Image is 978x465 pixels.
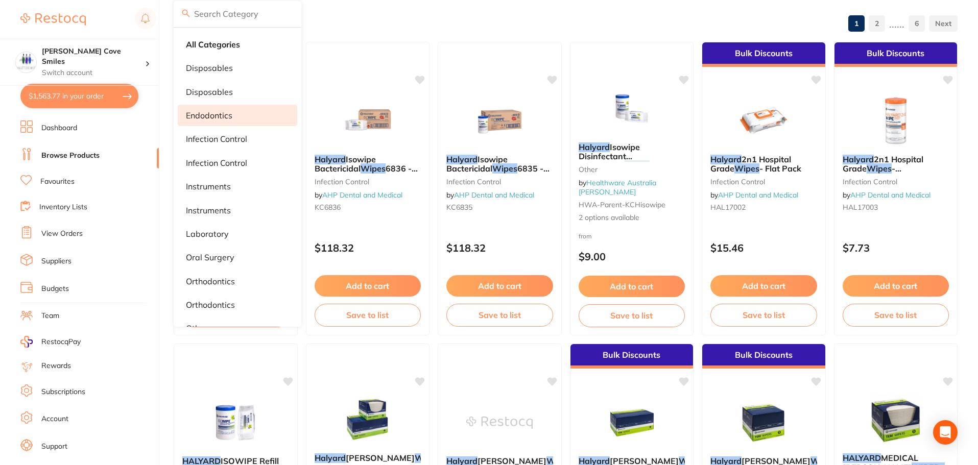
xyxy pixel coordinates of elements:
[843,155,949,174] b: Halyard 2n1 Hospital Grade Wipes - Cannister
[702,42,825,67] div: Bulk Discounts
[446,203,472,212] span: KC6835
[20,336,81,348] a: RestocqPay
[843,190,931,200] span: by
[335,394,401,445] img: Halyard Teri Wipers 100/Box
[843,203,878,212] span: HAL17003
[863,394,929,445] img: HALYARD MEDICAL TERI WIPERS SMALL 32.5CM X 33CM
[186,277,235,286] p: orthodontics
[39,202,87,212] a: Inventory Lists
[20,336,33,348] img: RestocqPay
[41,442,67,452] a: Support
[315,275,421,297] button: Add to cart
[446,154,508,174] span: Isowipe Bactericidal
[186,111,232,120] p: endodontics
[41,284,69,294] a: Budgets
[710,275,817,297] button: Add to cart
[710,154,742,164] em: Halyard
[599,397,665,448] img: Halyard Teri Wiper 4466 - Large
[466,397,533,448] img: Halyard Teri Wipers Small 32.5 x 33cm (6 x 75) 4465
[335,95,401,146] img: Halyard Isowipe Bactericidal Wipes 6836 - Isowipe Refill Pack, 1 carton (12 x refill packs)
[446,304,553,326] button: Save to list
[867,163,892,174] em: Wipes
[843,242,949,254] p: $7.73
[710,203,746,212] span: HAL17002
[843,163,912,183] span: - [PERSON_NAME]
[863,95,929,146] img: Halyard 2n1 Hospital Grade Wipes - Cannister
[869,13,885,34] a: 2
[186,87,233,96] p: Disposables
[16,52,36,72] img: Hallett Cove Smiles
[41,387,85,397] a: Subscriptions
[446,190,534,200] span: by
[315,203,341,212] span: KC6836
[710,242,817,254] p: $15.46
[625,161,650,171] em: Wipes
[186,40,240,49] strong: All Categories
[415,453,443,463] em: Wipers
[730,397,797,448] img: Halyard Teri Wiper 4465 - Small
[579,142,610,152] em: Halyard
[710,154,791,174] span: 2n1 Hospital Grade
[186,182,231,191] p: instruments
[843,154,874,164] em: Halyard
[315,155,421,174] b: Halyard Isowipe Bactericidal Wipes 6836 - Isowipe Refill Pack, 1 carton (12 x refill packs)
[843,453,881,463] em: HALYARD
[579,178,656,197] a: Healthware Australia [PERSON_NAME]
[41,361,71,371] a: Rewards
[702,344,825,369] div: Bulk Discounts
[730,95,797,146] img: Halyard 2n1 Hospital Grade Wipes - Flat Pack
[446,242,553,254] p: $118.32
[834,42,958,67] div: Bulk Discounts
[710,190,798,200] span: by
[202,397,269,448] img: HALYARD ISOWIPE Refill pack 75 Wipes
[579,200,665,209] span: HWA-parent-KCHisowipe
[850,190,931,200] a: AHP Dental and Medical
[186,206,231,215] p: Instruments
[322,190,402,200] a: AHP Dental and Medical
[446,154,478,164] em: Halyard
[41,337,81,347] span: RestocqPay
[466,95,533,146] img: Halyard Isowipe Bactericidal Wipes 6835 - Isowipe Canister, 1 carton (12 x cannisters)
[41,414,68,424] a: Account
[454,190,534,200] a: AHP Dental and Medical
[41,256,71,266] a: Suppliers
[315,190,402,200] span: by
[492,163,517,174] em: Wipes
[734,163,759,174] em: Wipes
[186,63,233,72] p: disposables
[20,84,138,108] button: $1,563.77 in your order
[710,304,817,326] button: Save to list
[843,154,923,174] span: 2n1 Hospital Grade
[579,142,685,161] b: Halyard Isowipe Disinfectant Bactericidal Wipes
[346,453,415,463] span: [PERSON_NAME]
[579,165,685,174] small: other
[843,275,949,297] button: Add to cart
[710,155,817,174] b: Halyard 2n1 Hospital Grade Wipes - Flat Pack
[579,304,685,327] button: Save to list
[315,242,421,254] p: $118.32
[41,123,77,133] a: Dashboard
[315,178,421,186] small: infection control
[40,177,75,187] a: Favourites
[889,18,904,30] p: ......
[579,251,685,262] p: $9.00
[446,178,553,186] small: infection control
[933,420,958,445] div: Open Intercom Messenger
[186,229,229,238] p: laboratory
[579,276,685,297] button: Add to cart
[599,83,665,134] img: Halyard Isowipe Disinfectant Bactericidal Wipes
[579,178,656,197] span: by
[570,344,694,369] div: Bulk Discounts
[20,13,86,26] img: Restocq Logo
[909,13,925,34] a: 6
[848,13,865,34] a: 1
[446,155,553,174] b: Halyard Isowipe Bactericidal Wipes 6835 - Isowipe Canister, 1 carton (12 x cannisters)
[315,154,346,164] em: Halyard
[41,151,100,161] a: Browse Products
[446,275,553,297] button: Add to cart
[315,453,421,462] b: Halyard Teri Wipers 100/Box
[315,453,346,463] em: Halyard
[315,304,421,326] button: Save to list
[759,163,801,174] span: - Flat Pack
[718,190,798,200] a: AHP Dental and Medical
